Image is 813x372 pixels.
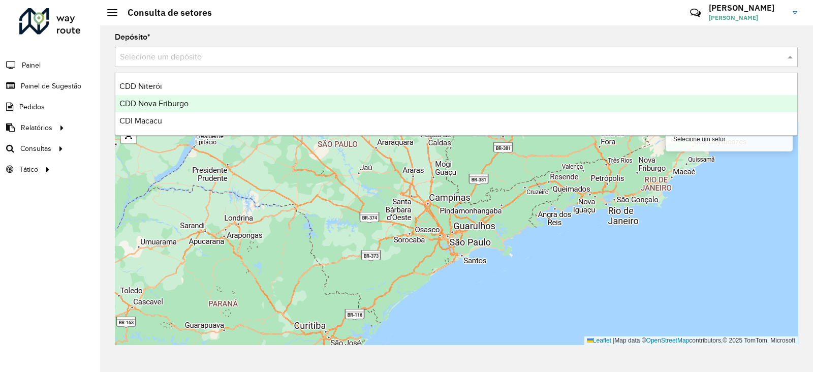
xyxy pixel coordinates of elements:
div: Selecione um setor [666,127,793,151]
span: [PERSON_NAME] [709,13,785,22]
a: Contato Rápido [684,2,706,24]
span: Pedidos [19,102,45,112]
span: Painel de Sugestão [21,81,81,91]
span: CDD Niterói [119,82,162,90]
span: Tático [19,164,38,175]
a: Leaflet [587,337,611,344]
span: Painel [22,60,41,71]
div: Map data © contributors,© 2025 TomTom, Microsoft [584,336,798,345]
span: Relatórios [21,122,52,133]
ng-dropdown-panel: Options list [115,72,798,136]
label: Depósito [115,31,150,43]
h3: [PERSON_NAME] [709,3,785,13]
span: CDD Nova Friburgo [119,99,189,108]
span: | [613,337,614,344]
span: Consultas [20,143,51,154]
span: CDI Macacu [119,116,162,125]
a: OpenStreetMap [646,337,690,344]
h2: Consulta de setores [117,7,212,18]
